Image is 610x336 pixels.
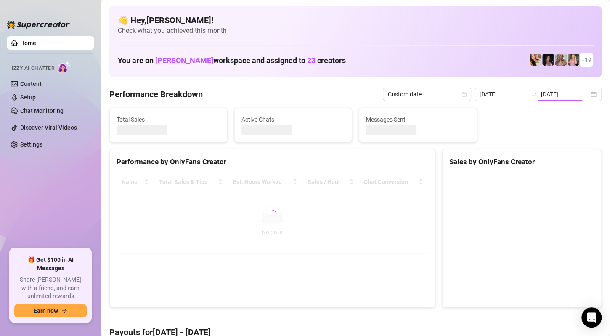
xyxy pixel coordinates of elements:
img: Kenzie (@dmaxkenz) [555,54,567,66]
img: Avry (@avryjennerfree) [530,54,541,66]
a: Content [20,80,42,87]
h4: Performance Breakdown [109,88,203,100]
h4: 👋 Hey, [PERSON_NAME] ! [118,14,593,26]
span: Check what you achieved this month [118,26,593,35]
img: Kenzie (@dmaxkenzfree) [568,54,579,66]
span: Total Sales [117,115,220,124]
span: Earn now [34,307,58,314]
a: Settings [20,141,42,148]
span: Active Chats [241,115,345,124]
span: 23 [307,56,316,65]
div: Performance by OnlyFans Creator [117,156,428,168]
a: Chat Monitoring [20,107,64,114]
img: logo-BBDzfeDw.svg [7,20,70,29]
span: 🎁 Get $100 in AI Messages [14,256,87,272]
span: + 19 [581,55,591,64]
span: Custom date [388,88,466,101]
div: Sales by OnlyFans Creator [449,156,594,168]
span: loading [268,210,276,218]
img: AI Chatter [58,61,71,73]
input: End date [541,90,589,99]
h1: You are on workspace and assigned to creators [118,56,346,65]
a: Discover Viral Videos [20,124,77,131]
input: Start date [480,90,528,99]
span: [PERSON_NAME] [155,56,213,65]
span: calendar [461,92,467,97]
span: Izzy AI Chatter [12,64,54,72]
button: Earn nowarrow-right [14,304,87,317]
div: Open Intercom Messenger [581,307,602,328]
span: swap-right [531,91,538,98]
a: Home [20,40,36,46]
span: to [531,91,538,98]
img: Baby (@babyyyybellaa) [542,54,554,66]
span: Share [PERSON_NAME] with a friend, and earn unlimited rewards [14,276,87,301]
span: arrow-right [61,308,67,314]
span: Messages Sent [366,115,470,124]
a: Setup [20,94,36,101]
